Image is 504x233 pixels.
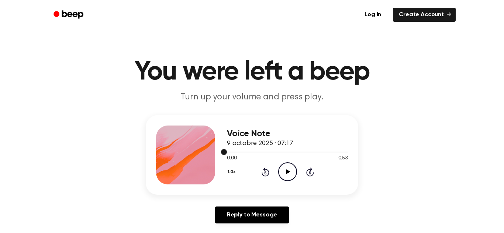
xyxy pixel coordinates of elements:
h1: You were left a beep [63,59,441,85]
a: Create Account [393,8,456,22]
a: Beep [48,8,90,22]
span: 9 octobre 2025 · 07:17 [227,140,293,147]
p: Turn up your volume and press play. [110,91,394,103]
button: 1.0x [227,166,238,178]
h3: Voice Note [227,129,348,139]
span: 0:53 [338,155,348,162]
a: Reply to Message [215,206,289,223]
a: Log in [357,6,389,23]
span: 0:00 [227,155,237,162]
